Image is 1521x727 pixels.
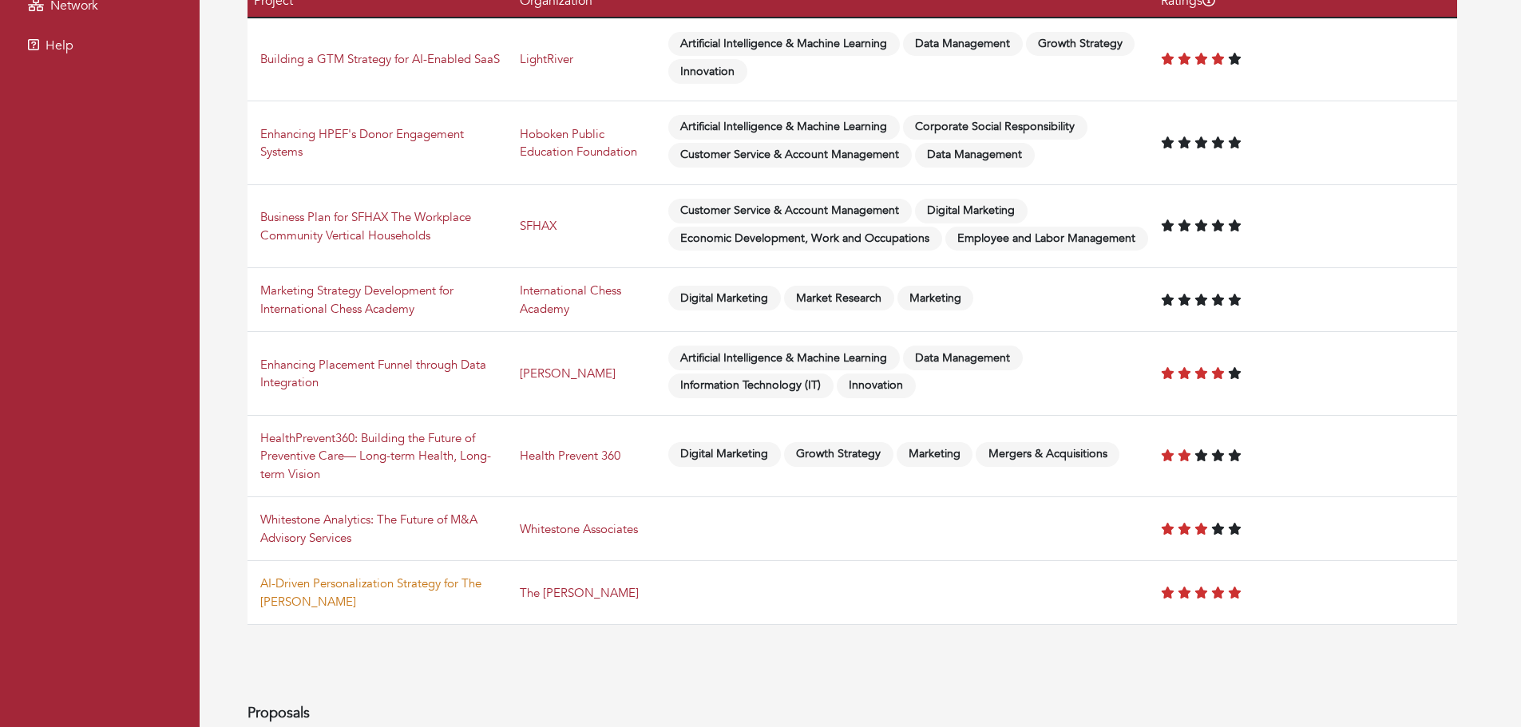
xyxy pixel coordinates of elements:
[520,126,637,160] a: Hoboken Public Education Foundation
[976,442,1119,467] span: Mergers & Acquisitions
[4,30,196,61] a: Help
[837,373,916,398] span: Innovation
[945,227,1148,251] span: Employee and Labor Management
[915,143,1035,168] span: Data Management
[668,199,912,223] span: Customer Service & Account Management
[668,115,900,140] span: Artificial Intelligence & Machine Learning
[668,286,781,310] span: Digital Marketing
[520,448,620,464] a: Health Prevent 360
[260,283,454,317] a: Marketing Strategy Development for International Chess Academy
[668,227,942,251] span: Economic Development, Work and Occupations
[260,126,464,160] a: Enhancing HPEF's Donor Engagement Systems
[668,143,912,168] span: Customer Service & Account Management
[897,442,973,467] span: Marketing
[46,37,73,54] span: Help
[668,346,900,370] span: Artificial Intelligence & Machine Learning
[520,585,639,601] a: The [PERSON_NAME]
[260,575,481,610] a: AI-Driven Personalization Strategy for The [PERSON_NAME]
[260,357,486,391] a: Enhancing Placement Funnel through Data Integration
[260,512,477,546] a: Whitestone Analytics: The Future of M&A Advisory Services
[520,283,621,317] a: International Chess Academy
[260,51,500,67] a: Building a GTM Strategy for AI-Enabled SaaS
[520,521,638,537] a: Whitestone Associates
[903,32,1023,57] span: Data Management
[903,346,1023,370] span: Data Management
[784,286,894,310] span: Market Research
[520,51,573,67] a: LightRiver
[897,286,974,310] span: Marketing
[248,705,1457,722] h4: Proposals
[668,59,747,84] span: Innovation
[520,218,557,234] a: SFHAX
[668,373,834,398] span: Information Technology (IT)
[903,115,1087,140] span: Corporate Social Responsibility
[668,32,900,57] span: Artificial Intelligence & Machine Learning
[260,209,471,243] a: Business Plan for SFHAX The Workplace Community Vertical Households
[1026,32,1135,57] span: Growth Strategy
[520,365,616,381] a: [PERSON_NAME]
[784,442,893,467] span: Growth Strategy
[668,442,781,467] span: Digital Marketing
[260,430,491,482] a: HealthPrevent360: Building the Future of Preventive Care— Long-term Health, Long-term Vision
[915,199,1028,223] span: Digital Marketing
